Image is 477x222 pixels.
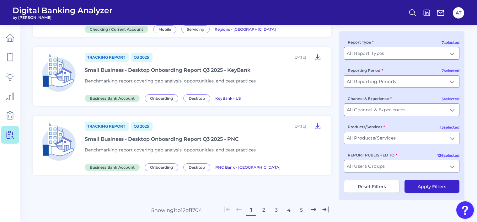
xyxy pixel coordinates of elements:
a: Onboarding [145,164,181,170]
a: Onboarding [145,95,181,101]
a: Tracking Report [85,53,129,62]
button: 4 [284,205,294,215]
span: Benchmarking report covering gap analysis, opportunities, and best practices [85,147,256,153]
span: by [PERSON_NAME] [13,15,113,20]
label: Report Type [348,40,374,45]
a: Q3 2025 [131,53,153,62]
span: PNC Bank - [GEOGRAPHIC_DATA] [215,165,281,170]
button: Reset Filters [344,180,399,193]
button: Apply Filters [405,180,459,193]
a: Desktop [183,95,213,101]
a: Business Bank Account [85,95,142,101]
span: Mobile [153,25,176,33]
button: 1 [246,205,256,215]
span: Onboarding [145,94,178,102]
span: Benchmarking report covering gap analysis, opportunities, and best practices [85,78,256,84]
button: Small Business - Desktop Onboarding Report Q3 2025 - KeyBank [311,52,324,62]
span: Digital Banking Analyzer [13,6,113,15]
div: Small Business - Desktop Onboarding Report Q3 2025 - KeyBank [85,67,250,73]
a: Regions - [GEOGRAPHIC_DATA] [215,26,276,32]
span: Desktop [183,163,210,171]
span: Desktop [183,94,210,102]
a: Q3 2025 [131,122,153,131]
span: KeyBank - US [215,96,241,101]
img: Business Bank Account [38,121,80,163]
button: 3 [271,205,281,215]
span: Business Bank Account [85,164,140,171]
span: Regions - [GEOGRAPHIC_DATA] [215,27,276,32]
label: REPORT PUBLISHED TO [348,153,397,157]
button: AT [453,7,464,18]
a: Servicing [181,26,212,32]
a: PNC Bank - [GEOGRAPHIC_DATA] [215,164,281,170]
span: Checking / Current Account [85,26,148,33]
label: Channel & Experience [348,96,392,101]
div: Small Business - Desktop Onboarding Report Q3 2025 - PNC [85,136,239,142]
a: Checking / Current Account [85,26,151,32]
div: [DATE] [293,55,306,60]
button: 2 [259,205,269,215]
a: Business Bank Account [85,164,142,170]
span: Servicing [181,25,210,33]
button: Open Resource Center [456,201,474,219]
button: 5 [296,205,306,215]
a: KeyBank - US [215,95,241,101]
label: Products/Services [348,124,385,129]
label: Reporting Period [348,68,383,73]
a: Mobile [153,26,179,32]
div: [DATE] [293,124,306,129]
a: Tracking Report [85,122,129,131]
span: Onboarding [145,163,178,171]
a: Desktop [183,164,213,170]
button: Small Business - Desktop Onboarding Report Q3 2025 - PNC [311,121,324,131]
span: Business Bank Account [85,95,140,102]
img: Business Bank Account [38,52,80,94]
div: Showing 1 to 12 of 1704 [151,207,202,213]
